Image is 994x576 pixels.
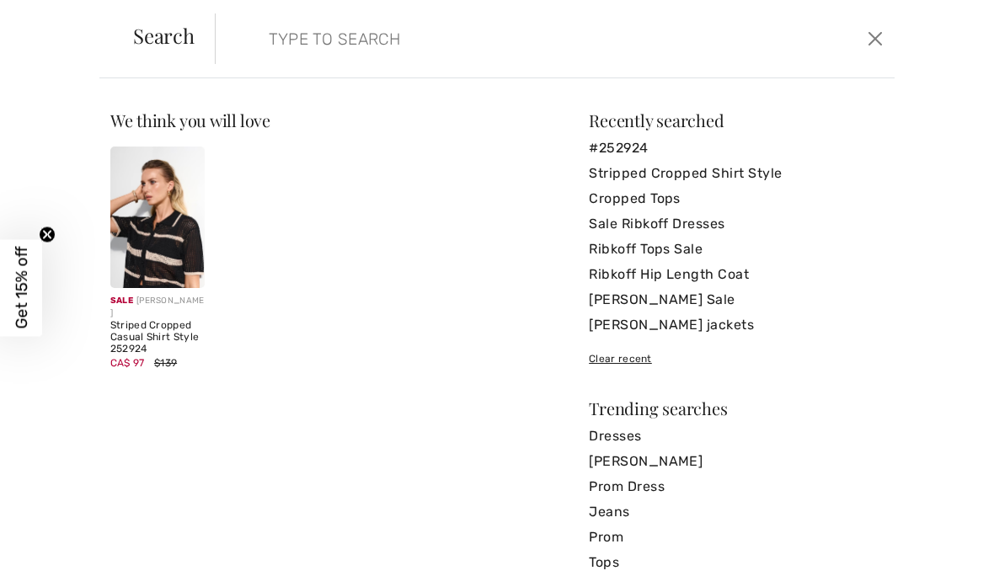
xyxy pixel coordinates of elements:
a: Stripped Cropped Shirt Style [589,161,884,186]
a: Sale Ribkoff Dresses [589,211,884,237]
a: #252924 [589,136,884,161]
button: Close teaser [39,227,56,243]
span: Sale [110,296,133,306]
a: Ribkoff Hip Length Coat [589,262,884,287]
span: Search [133,25,195,45]
span: $139 [154,357,177,369]
span: We think you will love [110,109,270,131]
div: Striped Cropped Casual Shirt Style 252924 [110,320,205,355]
div: [PERSON_NAME] [110,295,205,320]
img: Striped Cropped Casual Shirt Style 252924. Black/parchment [110,147,205,288]
span: CA$ 97 [110,357,145,369]
input: TYPE TO SEARCH [256,13,712,64]
a: [PERSON_NAME] jackets [589,312,884,338]
a: Prom Dress [589,474,884,499]
a: Dresses [589,424,884,449]
button: Close [863,25,888,52]
span: Get 15% off [12,247,31,329]
div: Trending searches [589,400,884,417]
span: Help [39,12,73,27]
a: Cropped Tops [589,186,884,211]
a: Tops [589,550,884,575]
div: Clear recent [589,351,884,366]
a: [PERSON_NAME] Sale [589,287,884,312]
a: Ribkoff Tops Sale [589,237,884,262]
a: [PERSON_NAME] [589,449,884,474]
div: Recently searched [589,112,884,129]
a: Jeans [589,499,884,525]
a: Prom [589,525,884,550]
